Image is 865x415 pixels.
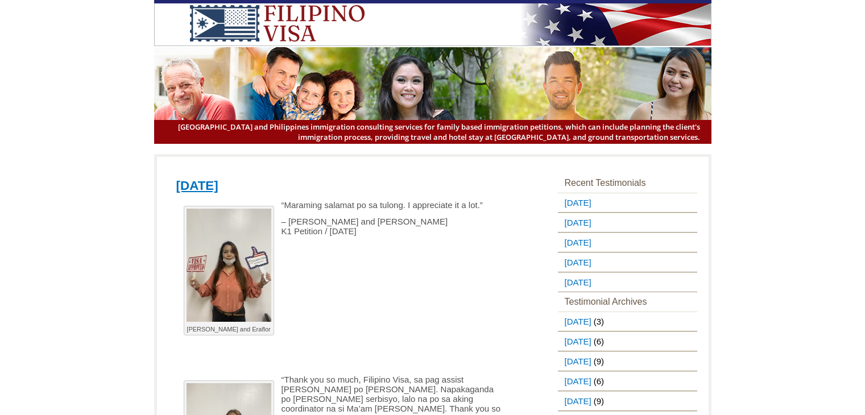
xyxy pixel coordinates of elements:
[558,331,697,351] li: (6)
[558,173,697,193] h3: Recent Testimonials
[558,372,594,391] a: [DATE]
[558,352,594,371] a: [DATE]
[558,312,697,331] li: (3)
[558,233,594,252] a: [DATE]
[558,273,594,292] a: [DATE]
[558,193,594,212] a: [DATE]
[187,326,271,333] p: [PERSON_NAME] and Eraflor
[176,179,218,193] a: [DATE]
[558,213,594,232] a: [DATE]
[187,209,271,322] img: Jamie and Eraflor
[558,392,594,410] a: [DATE]
[176,200,503,210] p: “Maraming salamat po sa tulong. I appreciate it a lot.”
[558,391,697,411] li: (9)
[558,351,697,371] li: (9)
[558,312,594,331] a: [DATE]
[558,292,697,312] h3: Testimonial Archives
[558,371,697,391] li: (6)
[558,253,594,272] a: [DATE]
[165,122,700,142] span: [GEOGRAPHIC_DATA] and Philippines immigration consulting services for family based immigration pe...
[558,332,594,351] a: [DATE]
[282,217,448,236] span: – [PERSON_NAME] and [PERSON_NAME] K1 Petition / [DATE]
